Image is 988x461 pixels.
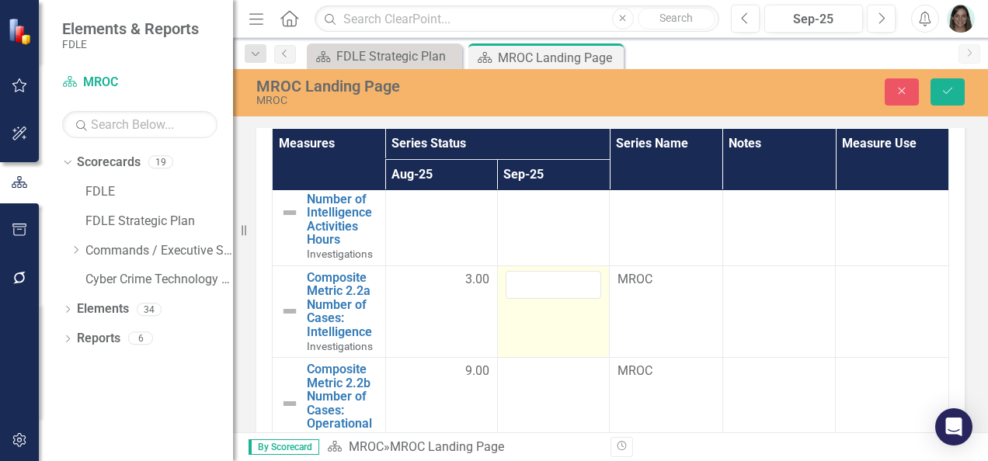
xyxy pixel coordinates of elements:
[148,156,173,169] div: 19
[349,439,384,454] a: MROC
[315,5,719,33] input: Search ClearPoint...
[280,203,299,222] img: Not Defined
[307,271,377,339] a: Composite Metric 2.2a Number of Cases: Intelligence
[327,438,599,456] div: »
[62,74,217,92] a: MROC
[390,439,504,454] div: MROC Landing Page
[947,5,975,33] img: Kristine Largaespada
[77,330,120,348] a: Reports
[8,17,35,44] img: ClearPoint Strategy
[85,271,233,289] a: Cyber Crime Technology & Telecommunications
[85,213,233,230] a: FDLE Strategic Plan
[77,154,141,172] a: Scorecards
[85,242,233,260] a: Commands / Executive Support Branch
[307,165,377,247] a: Composite Metric 2.1b Number of Intelligence Activities Hours
[307,248,373,260] span: Investigations
[85,183,233,201] a: FDLE
[465,362,489,380] span: 9.00
[62,38,199,50] small: FDLE
[498,48,620,68] div: MROC Landing Page
[307,432,373,444] span: Investigations
[62,19,199,38] span: Elements & Reports
[307,340,373,352] span: Investigations
[280,302,299,321] img: Not Defined
[77,300,129,318] a: Elements
[336,47,458,66] div: FDLE Strategic Plan
[638,8,715,29] button: Search
[62,111,217,138] input: Search Below...
[256,78,642,95] div: MROC Landing Page
[311,47,458,66] a: FDLE Strategic Plan
[249,439,319,455] span: By Scorecard
[659,12,693,24] span: Search
[617,362,715,380] span: MROC
[280,394,299,413] img: Not Defined
[137,303,162,316] div: 34
[617,271,715,289] span: MROC
[465,271,489,289] span: 3.00
[256,95,642,106] div: MROC
[770,10,858,29] div: Sep-25
[307,362,377,431] a: Composite Metric 2.2b Number of Cases: Operational
[128,332,153,345] div: 6
[764,5,863,33] button: Sep-25
[935,408,972,445] div: Open Intercom Messenger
